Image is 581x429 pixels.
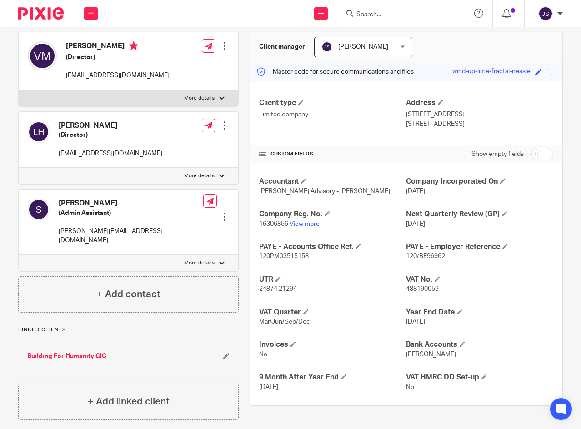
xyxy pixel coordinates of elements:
[59,227,203,245] p: [PERSON_NAME][EMAIL_ADDRESS][DOMAIN_NAME]
[28,121,50,143] img: svg%3E
[406,275,553,284] h4: VAT No.
[406,384,414,390] span: No
[406,210,553,219] h4: Next Quarterly Review (GP)
[406,308,553,317] h4: Year End Date
[259,373,406,382] h4: 9 Month After Year End
[259,286,297,292] span: 24874 21294
[28,41,57,70] img: svg%3E
[259,384,278,390] span: [DATE]
[259,150,406,158] h4: CUSTOM FIELDS
[184,172,215,180] p: More details
[66,53,170,62] h5: (Director)
[259,242,406,252] h4: PAYE - Accounts Office Ref.
[406,221,425,227] span: [DATE]
[259,319,310,325] span: Mar/Jun/Sep/Dec
[406,319,425,325] span: [DATE]
[406,177,553,186] h4: Company Incorporated On
[538,6,553,21] img: svg%3E
[406,340,553,349] h4: Bank Accounts
[259,253,309,259] span: 120PM03515158
[66,41,170,53] h4: [PERSON_NAME]
[66,71,170,80] p: [EMAIL_ADDRESS][DOMAIN_NAME]
[406,253,445,259] span: 120/BE96962
[259,98,406,108] h4: Client type
[59,121,162,130] h4: [PERSON_NAME]
[259,308,406,317] h4: VAT Quarter
[18,326,239,334] p: Linked clients
[59,209,203,218] h5: (Admin Assistant)
[259,275,406,284] h4: UTR
[184,259,215,267] p: More details
[406,373,553,382] h4: VAT HMRC DD Set-up
[259,221,288,227] span: 16306856
[97,287,160,301] h4: + Add contact
[259,351,267,358] span: No
[88,394,170,409] h4: + Add linked client
[471,150,524,159] label: Show empty fields
[59,199,203,208] h4: [PERSON_NAME]
[259,210,406,219] h4: Company Reg. No.
[257,67,414,76] p: Master code for secure communications and files
[406,351,456,358] span: [PERSON_NAME]
[184,95,215,102] p: More details
[259,110,406,119] p: Limited company
[406,120,553,129] p: [STREET_ADDRESS]
[406,286,439,292] span: 488190059
[59,130,162,140] h5: (Director)
[406,110,553,119] p: [STREET_ADDRESS]
[338,44,388,50] span: [PERSON_NAME]
[356,11,437,19] input: Search
[406,188,425,195] span: [DATE]
[259,177,406,186] h4: Accountant
[259,42,305,51] h3: Client manager
[321,41,332,52] img: svg%3E
[259,188,390,195] span: [PERSON_NAME] Advisory - [PERSON_NAME]
[452,67,531,77] div: wind-up-lime-fractal-nessie
[129,41,138,50] i: Primary
[259,340,406,349] h4: Invoices
[290,221,320,227] a: View more
[27,352,106,361] a: Building For Humanity CIC
[18,7,64,20] img: Pixie
[406,242,553,252] h4: PAYE - Employer Reference
[59,149,162,158] p: [EMAIL_ADDRESS][DOMAIN_NAME]
[406,98,553,108] h4: Address
[28,199,50,220] img: svg%3E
